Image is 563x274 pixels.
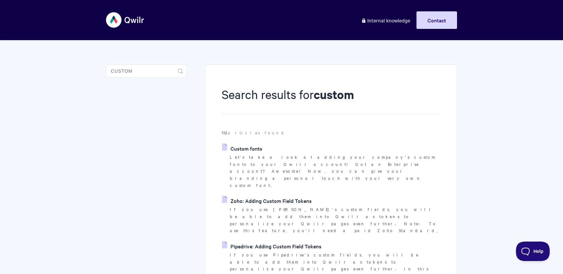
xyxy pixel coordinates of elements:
[516,242,550,261] iframe: Toggle Customer Support
[416,11,457,29] a: Contact
[106,8,145,32] img: Qwilr Help Center
[222,241,321,251] a: Pipedrive: Adding Custom Field Tokens
[230,206,440,234] p: If you use [PERSON_NAME]'s custom fields, you will be able to add them into Qwilr as tokens to pe...
[356,11,415,29] a: Internal knowledge
[222,86,440,114] h1: Search results for
[106,65,187,78] input: Search
[230,154,440,189] p: Let's take a look at adding your company's custom fonts to your Qwilr account! Got an Enterprise ...
[314,86,354,102] strong: custom
[222,196,312,205] a: Zoho: Adding Custom Field Tokens
[222,129,440,136] p: articles found
[222,143,262,153] a: Custom fonts
[222,130,228,136] strong: 112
